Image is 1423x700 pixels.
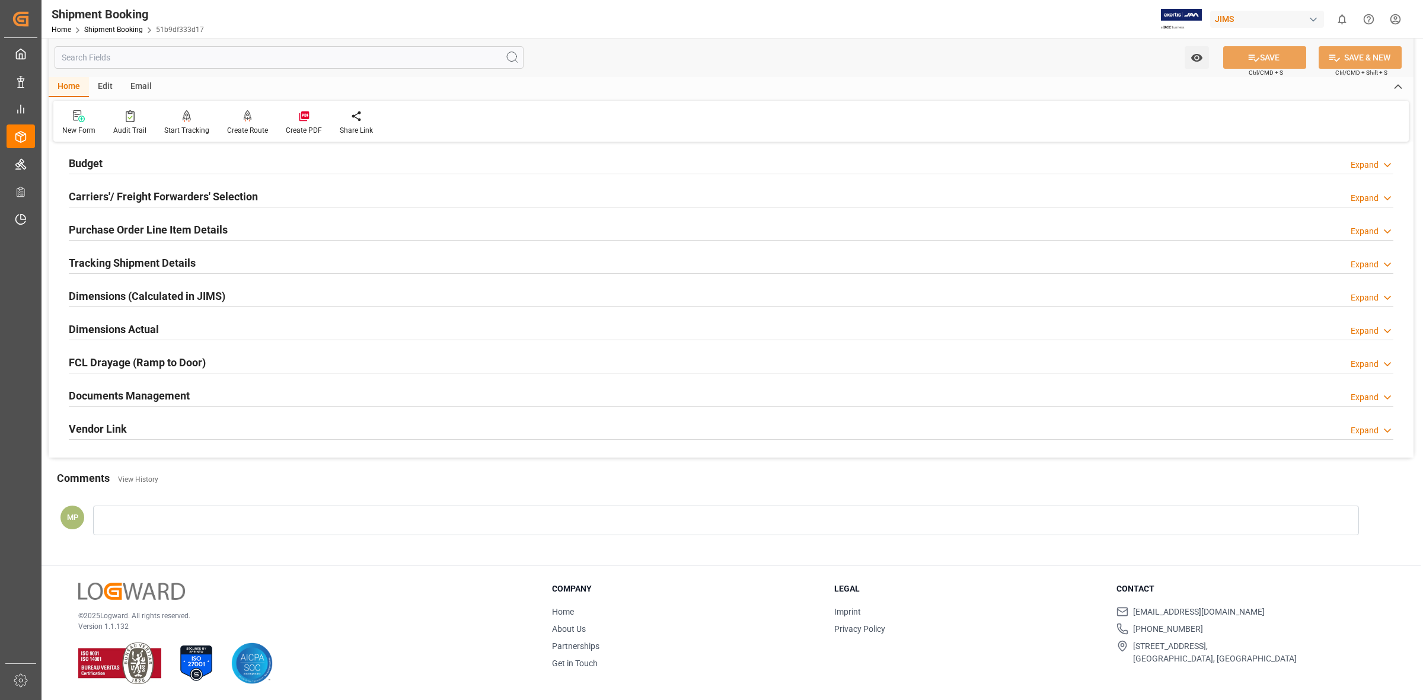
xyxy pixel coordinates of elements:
a: Privacy Policy [834,624,885,634]
div: Expand [1351,159,1379,171]
a: Partnerships [552,641,599,651]
div: Expand [1351,424,1379,437]
a: Shipment Booking [84,25,143,34]
div: Expand [1351,192,1379,204]
div: Expand [1351,391,1379,404]
button: Help Center [1355,6,1382,33]
img: AICPA SOC [231,643,273,684]
a: About Us [552,624,586,634]
span: [PHONE_NUMBER] [1133,623,1203,635]
span: [EMAIL_ADDRESS][DOMAIN_NAME] [1133,606,1265,618]
img: Logward Logo [78,583,185,600]
p: © 2025 Logward. All rights reserved. [78,610,522,621]
a: Imprint [834,607,861,616]
h2: Budget [69,155,103,171]
input: Search Fields [55,46,524,69]
h3: Legal [834,583,1102,595]
div: Share Link [340,125,373,136]
div: New Form [62,125,95,136]
div: Start Tracking [164,125,209,136]
a: Home [552,607,574,616]
button: open menu [1185,46,1209,69]
div: Create PDF [286,125,322,136]
div: Expand [1351,258,1379,271]
div: Audit Trail [113,125,146,136]
div: Home [49,77,89,97]
div: Create Route [227,125,268,136]
h2: Carriers'/ Freight Forwarders' Selection [69,188,258,204]
img: Exertis%20JAM%20-%20Email%20Logo.jpg_1722504956.jpg [1161,9,1202,30]
h2: FCL Drayage (Ramp to Door) [69,354,206,370]
h2: Purchase Order Line Item Details [69,222,228,238]
h2: Tracking Shipment Details [69,255,196,271]
img: ISO 9001 & ISO 14001 Certification [78,643,161,684]
span: [STREET_ADDRESS], [GEOGRAPHIC_DATA], [GEOGRAPHIC_DATA] [1133,640,1297,665]
img: ISO 27001 Certification [176,643,217,684]
p: Version 1.1.132 [78,621,522,632]
a: Get in Touch [552,659,598,668]
div: Expand [1351,358,1379,370]
h3: Company [552,583,819,595]
h2: Vendor Link [69,421,127,437]
button: SAVE [1223,46,1306,69]
a: View History [118,475,158,484]
button: show 0 new notifications [1329,6,1355,33]
div: Email [122,77,161,97]
a: Home [52,25,71,34]
h2: Comments [57,470,110,486]
span: Ctrl/CMD + Shift + S [1335,68,1387,77]
h2: Dimensions (Calculated in JIMS) [69,288,225,304]
div: Edit [89,77,122,97]
div: Expand [1351,225,1379,238]
span: Ctrl/CMD + S [1249,68,1283,77]
button: SAVE & NEW [1319,46,1402,69]
h3: Contact [1116,583,1384,595]
h2: Dimensions Actual [69,321,159,337]
h2: Documents Management [69,388,190,404]
div: Shipment Booking [52,5,204,23]
span: MP [67,513,78,522]
button: JIMS [1210,8,1329,30]
div: JIMS [1210,11,1324,28]
div: Expand [1351,292,1379,304]
div: Expand [1351,325,1379,337]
